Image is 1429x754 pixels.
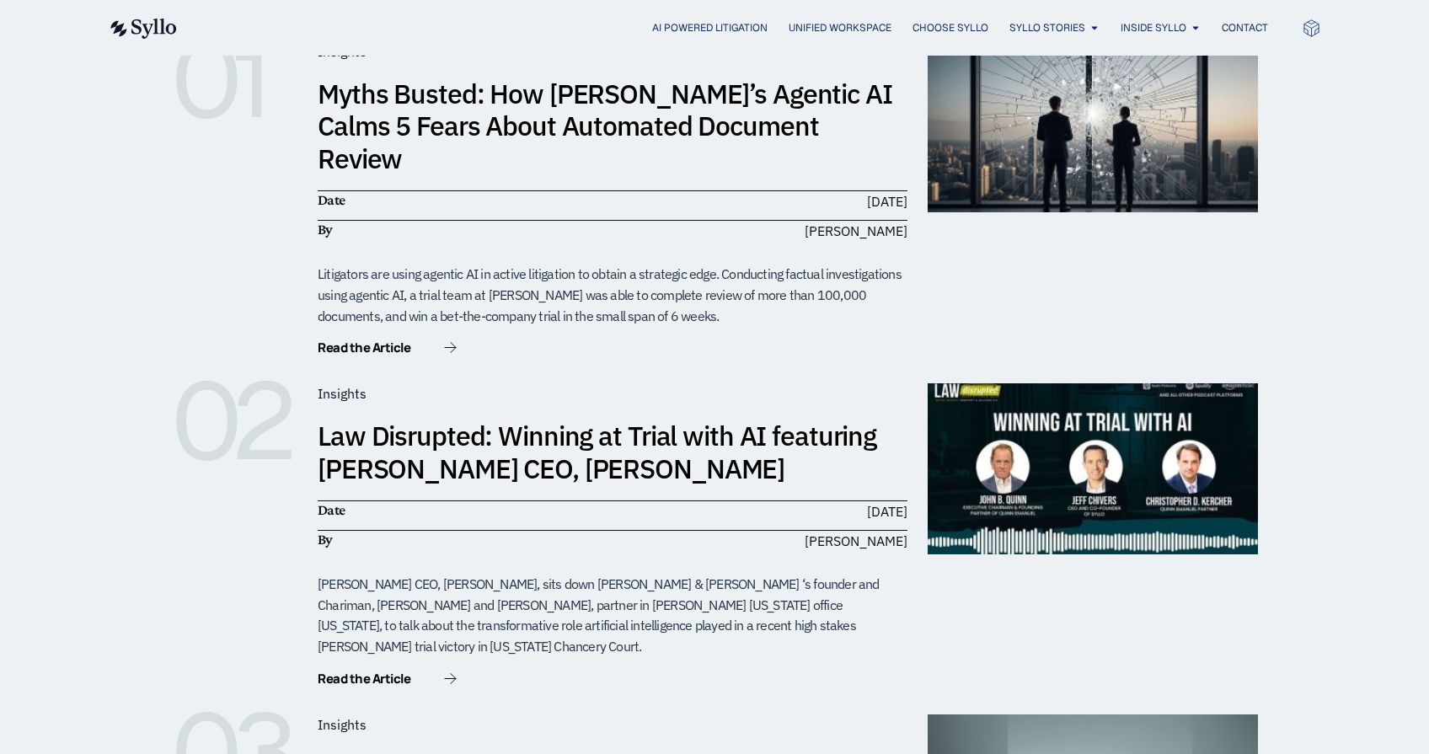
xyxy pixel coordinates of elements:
[318,385,367,402] span: Insights
[318,672,410,685] span: Read the Article
[867,503,907,520] time: [DATE]
[318,264,907,326] div: Litigators are using agentic AI in active litigation to obtain a strategic edge. Conducting factu...
[211,20,1268,36] nav: Menu
[318,221,604,239] h6: By
[1222,20,1268,35] a: Contact
[318,501,604,520] h6: Date
[1009,20,1085,35] a: Syllo Stories
[318,76,892,176] a: Myths Busted: How [PERSON_NAME]’s Agentic AI Calms 5 Fears About Automated Document Review
[318,341,457,358] a: Read the Article
[318,531,604,549] h6: By
[171,383,297,459] h6: 02
[789,20,891,35] a: Unified Workspace
[867,193,907,210] time: [DATE]
[1121,20,1186,35] a: Inside Syllo
[318,191,604,210] h6: Date
[928,41,1258,212] img: muthsBusted
[805,531,907,551] span: [PERSON_NAME]
[318,341,410,354] span: Read the Article
[318,418,876,485] a: Law Disrupted: Winning at Trial with AI featuring [PERSON_NAME] CEO, [PERSON_NAME]
[171,41,297,117] h6: 01
[913,20,988,35] a: Choose Syllo
[652,20,768,35] a: AI Powered Litigation
[108,19,177,39] img: syllo
[318,716,367,733] span: Insights
[805,221,907,241] span: [PERSON_NAME]
[318,672,457,689] a: Read the Article
[928,383,1258,554] img: winningAI2
[318,574,907,657] div: [PERSON_NAME] CEO, [PERSON_NAME], sits down [PERSON_NAME] & [PERSON_NAME] ‘s founder and Chariman...
[211,20,1268,36] div: Menu Toggle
